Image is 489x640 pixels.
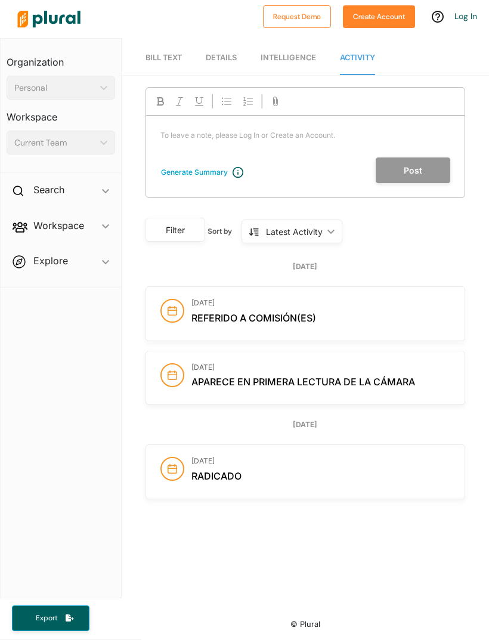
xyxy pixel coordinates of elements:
a: Log In [454,11,477,21]
span: Activity [340,53,375,62]
button: Generate Summary [157,166,231,178]
h3: Organization [7,45,115,71]
h3: Workspace [7,100,115,126]
button: Create Account [343,5,415,28]
h3: [DATE] [191,363,451,372]
button: Post [376,157,450,183]
span: Aparece en Primera Lectura de la Cámara [191,376,415,388]
h3: [DATE] [191,457,451,465]
div: Latest Activity [266,225,323,238]
span: Sort by [208,226,242,237]
div: Generate Summary [161,167,228,178]
a: Details [206,41,237,75]
span: Bill Text [146,53,182,62]
span: Details [206,53,237,62]
h2: Search [33,183,64,196]
span: Intelligence [261,53,316,62]
a: Request Demo [263,10,331,22]
a: Activity [340,41,375,75]
a: Bill Text [146,41,182,75]
span: Radicado [191,470,242,482]
div: Current Team [14,137,95,149]
div: [DATE] [146,419,466,430]
a: Create Account [343,10,415,22]
button: Export [12,605,89,631]
div: Personal [14,82,95,94]
span: Export [27,613,66,623]
span: Referido a Comisión(es) [191,312,316,324]
a: Intelligence [261,41,316,75]
div: Filter [153,224,197,236]
div: [DATE] [146,261,466,272]
small: © Plural [290,620,320,629]
h3: [DATE] [191,299,451,307]
button: Request Demo [263,5,331,28]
